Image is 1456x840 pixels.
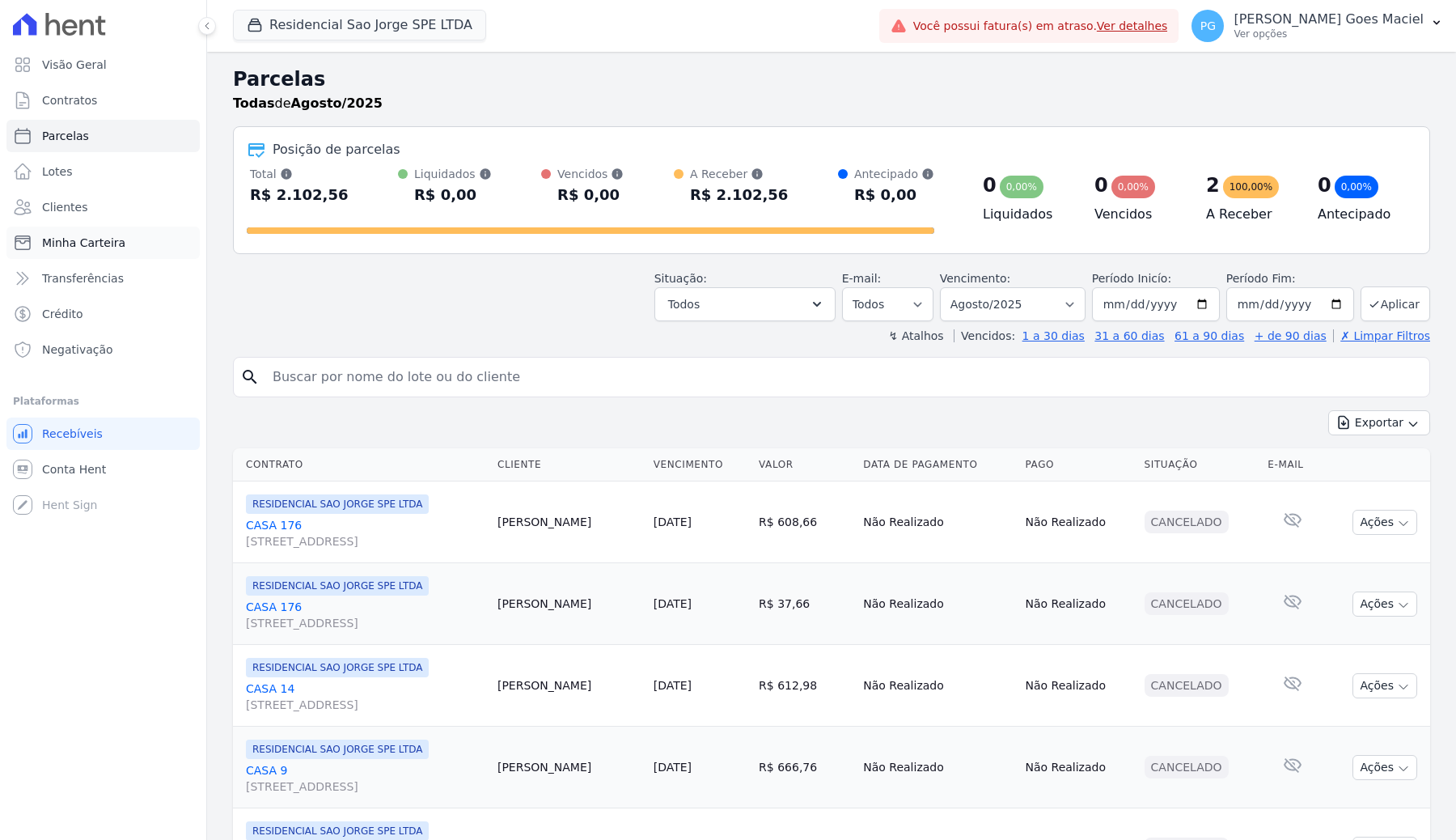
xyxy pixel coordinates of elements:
button: Ações [1352,755,1417,780]
a: Negativação [6,333,200,366]
button: Ações [1352,510,1417,535]
div: Cancelado [1145,756,1229,778]
a: [DATE] [654,761,692,774]
span: RESIDENCIAL SAO JORGE SPE LTDA [246,740,429,759]
label: Vencimento: [940,272,1010,285]
td: [PERSON_NAME] [491,645,647,727]
a: 61 a 90 dias [1175,329,1244,342]
span: RESIDENCIAL SAO JORGE SPE LTDA [246,494,429,514]
a: [DATE] [654,515,692,528]
div: R$ 0,00 [414,182,492,208]
a: Clientes [6,191,200,223]
span: Lotes [42,163,73,180]
strong: Todas [233,95,275,111]
label: Vencidos: [954,329,1015,342]
a: Conta Hent [6,453,200,486]
td: R$ 612,98 [752,645,857,727]
div: 0,00% [1111,176,1155,198]
a: Visão Geral [6,49,200,81]
th: Situação [1138,448,1262,482]
div: Liquidados [414,166,492,182]
h4: A Receber [1206,205,1292,224]
td: Não Realizado [1018,727,1137,808]
label: Situação: [654,272,707,285]
div: Cancelado [1145,674,1229,697]
button: Ações [1352,592,1417,617]
a: + de 90 dias [1255,329,1327,342]
button: Exportar [1328,410,1430,435]
div: R$ 0,00 [557,182,624,208]
span: Negativação [42,342,113,358]
div: Vencidos [557,166,624,182]
a: Contratos [6,84,200,117]
td: Não Realizado [857,482,1018,563]
span: Visão Geral [42,57,107,73]
div: Posição de parcelas [273,140,400,159]
div: Plataformas [13,392,193,411]
td: [PERSON_NAME] [491,563,647,645]
th: Contrato [233,448,491,482]
button: Ações [1352,673,1417,698]
h2: Parcelas [233,65,1430,94]
span: PG [1200,20,1216,32]
td: R$ 608,66 [752,482,857,563]
span: Recebíveis [42,426,103,442]
td: Não Realizado [857,727,1018,808]
button: Aplicar [1361,286,1430,321]
a: Parcelas [6,120,200,152]
div: 0,00% [1000,176,1043,198]
div: R$ 2.102,56 [250,182,348,208]
a: 1 a 30 dias [1022,329,1085,342]
strong: Agosto/2025 [291,95,383,111]
a: Transferências [6,262,200,295]
div: 0 [1094,172,1108,198]
div: 100,00% [1223,176,1279,198]
div: R$ 2.102,56 [690,182,788,208]
span: Crédito [42,306,83,322]
span: RESIDENCIAL SAO JORGE SPE LTDA [246,658,429,677]
td: Não Realizado [1018,563,1137,645]
th: Vencimento [647,448,752,482]
a: CASA 176[STREET_ADDRESS] [246,517,485,549]
a: CASA 14[STREET_ADDRESS] [246,681,485,713]
div: Antecipado [854,166,934,182]
label: E-mail: [842,272,882,285]
a: [DATE] [654,597,692,610]
a: CASA 9[STREET_ADDRESS] [246,762,485,795]
h4: Vencidos [1094,205,1180,224]
span: Contratos [42,92,97,108]
p: de [233,94,383,113]
h4: Antecipado [1318,205,1403,224]
a: ✗ Limpar Filtros [1333,329,1430,342]
div: 0 [983,172,997,198]
label: Período Fim: [1226,270,1354,287]
span: Você possui fatura(s) em atraso. [913,18,1168,35]
div: 2 [1206,172,1220,198]
i: search [240,367,260,387]
div: Cancelado [1145,511,1229,533]
input: Buscar por nome do lote ou do cliente [263,361,1423,393]
th: E-mail [1261,448,1323,482]
a: CASA 176[STREET_ADDRESS] [246,599,485,631]
a: [DATE] [654,679,692,692]
span: Todos [668,295,700,314]
div: Cancelado [1145,592,1229,615]
span: RESIDENCIAL SAO JORGE SPE LTDA [246,576,429,596]
a: 31 a 60 dias [1094,329,1164,342]
td: Não Realizado [857,563,1018,645]
h4: Liquidados [983,205,1069,224]
span: Conta Hent [42,461,106,477]
th: Cliente [491,448,647,482]
label: Período Inicío: [1092,272,1171,285]
p: Ver opções [1234,28,1424,40]
label: ↯ Atalhos [888,329,943,342]
span: Clientes [42,199,87,215]
p: [PERSON_NAME] Goes Maciel [1234,11,1424,28]
td: Não Realizado [857,645,1018,727]
a: Ver detalhes [1097,19,1168,32]
td: R$ 37,66 [752,563,857,645]
td: R$ 666,76 [752,727,857,808]
button: Residencial Sao Jorge SPE LTDA [233,10,486,40]
button: PG [PERSON_NAME] Goes Maciel Ver opções [1179,3,1456,49]
div: Total [250,166,348,182]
